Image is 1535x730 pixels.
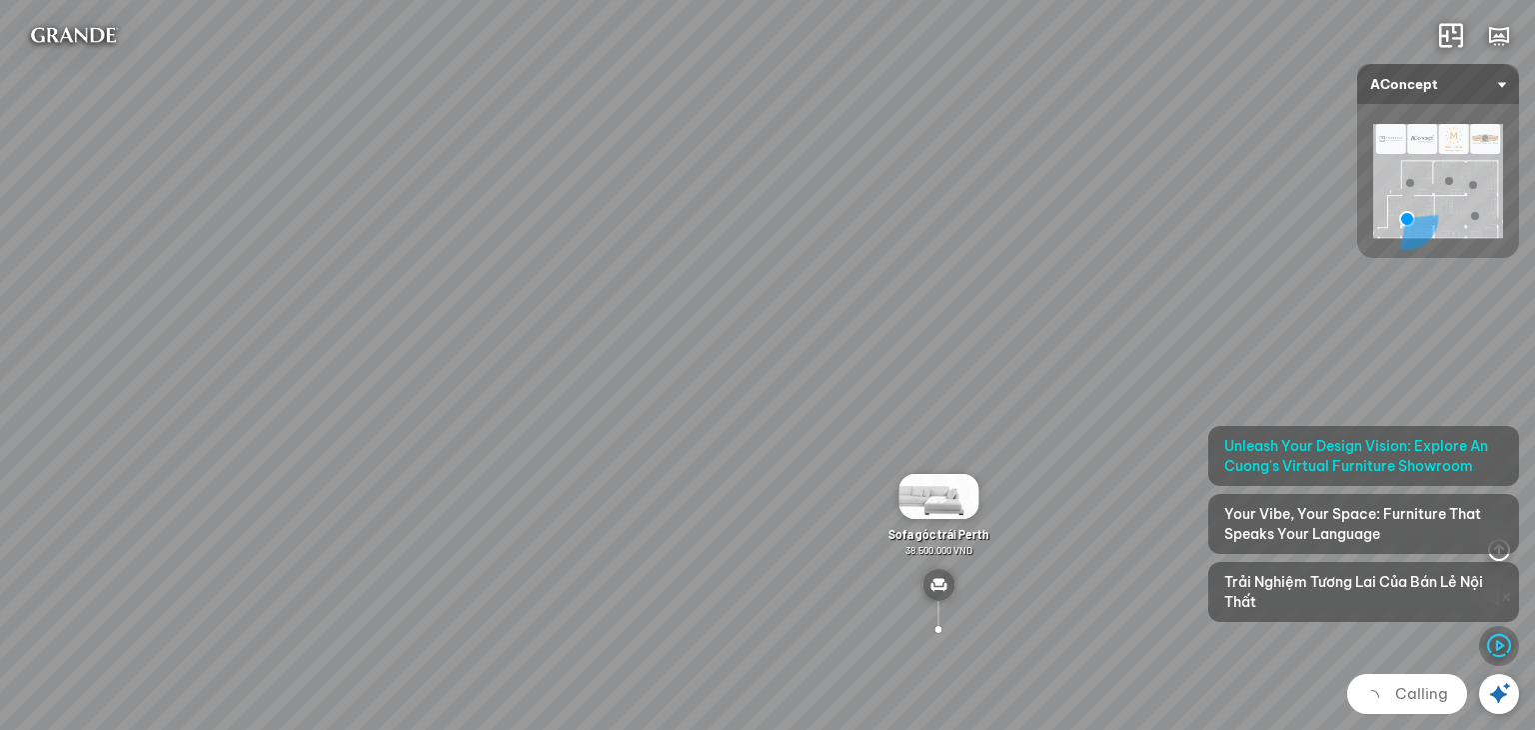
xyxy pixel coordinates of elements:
[922,569,954,601] img: type_sofa_CL2K24RXHCN6.svg
[898,474,978,519] img: Sofa_g_c_tr_i_P_XWYW7C4MNY6G.gif
[1370,64,1506,104] span: AConcept
[905,544,972,556] span: 38.500.000 VND
[1373,124,1503,238] img: AConcept_CTMHTJT2R6E4.png
[1224,572,1503,612] span: Trải Nghiệm Tương Lai Của Bán Lẻ Nội Thất
[16,16,131,56] img: logo
[1224,436,1503,476] span: Unleash Your Design Vision: Explore An Cuong's Virtual Furniture Showroom
[1224,504,1503,544] span: Your Vibe, Your Space: Furniture That Speaks Your Language
[888,527,989,541] span: Sofa góc trái Perth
